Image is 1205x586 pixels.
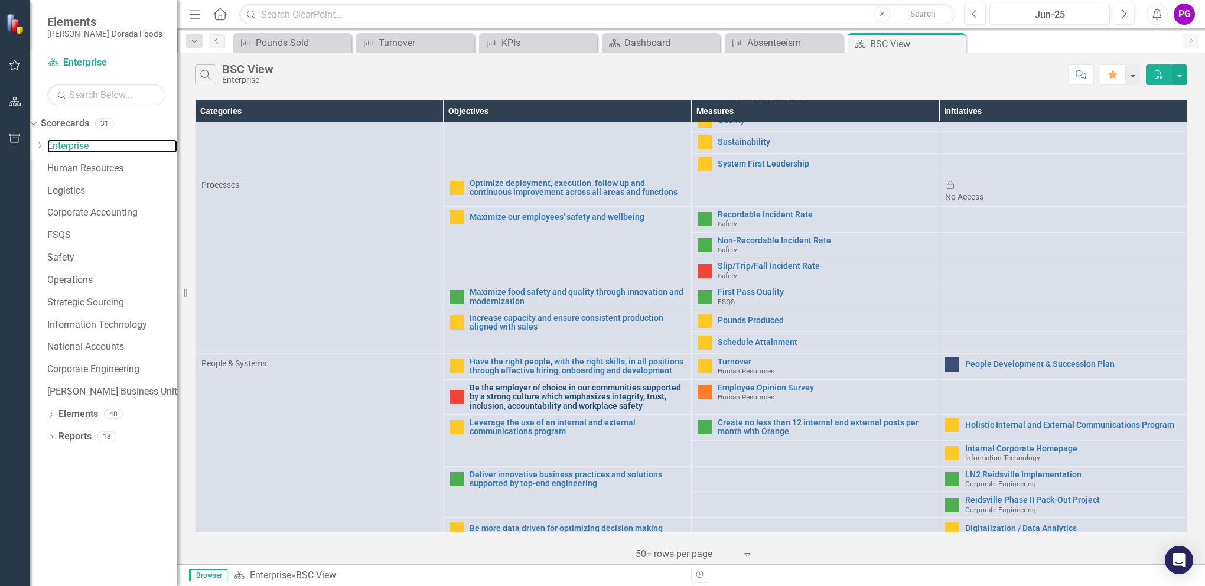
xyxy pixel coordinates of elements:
[47,274,177,287] a: Operations
[95,119,114,129] div: 31
[97,432,116,442] div: 18
[47,318,177,332] a: Information Technology
[718,138,933,146] a: Sustainability
[47,162,177,175] a: Human Resources
[718,210,933,219] a: Recordable Incident Rate
[1174,4,1195,25] button: PG
[470,524,685,533] a: Be more data driven for optimizing decision making
[1165,546,1193,574] div: Open Intercom Messenger
[965,360,1181,369] a: People Development & Succession Plan
[698,212,712,226] img: Above Target
[718,298,735,306] span: FSQS
[47,184,177,198] a: Logistics
[718,272,737,280] span: Safety
[893,6,952,22] button: Search
[47,296,177,310] a: Strategic Sourcing
[718,236,933,245] a: Non-Recordable Incident Rate
[450,420,464,434] img: Caution
[945,522,959,536] img: Caution
[945,191,1181,203] div: No Access
[870,37,963,51] div: BSC View
[605,35,717,50] a: Dashboard
[965,524,1181,533] a: Digitalization / Data Analytics
[698,359,712,373] img: Caution
[624,35,717,50] div: Dashboard
[482,35,594,50] a: KPIs
[104,409,123,419] div: 48
[718,357,933,366] a: Turnover
[47,363,177,376] a: Corporate Engineering
[450,290,464,304] img: Above Target
[47,206,177,220] a: Corporate Accounting
[201,179,437,191] span: Processes
[41,117,89,131] a: Scorecards
[728,35,840,50] a: Absenteeism
[747,35,840,50] div: Absenteeism
[58,408,98,421] a: Elements
[359,35,471,50] a: Turnover
[450,522,464,536] img: Caution
[222,76,273,84] div: Enterprise
[501,35,594,50] div: KPIs
[450,315,464,330] img: Caution
[470,213,685,222] a: Maximize our employees' safety and wellbeing
[470,470,685,489] a: Deliver innovative business practices and solutions supported by top-end engineering
[698,385,712,399] img: Warning
[718,262,933,271] a: Slip/Trip/Fall Incident Rate
[718,220,737,228] span: Safety
[296,569,336,581] div: BSC View
[718,367,774,375] span: Human Resources
[945,472,959,486] img: Above Target
[718,316,933,325] a: Pounds Produced
[256,35,349,50] div: Pounds Sold
[718,418,933,437] a: Create no less than 12 internal and external posts per month with Orange
[450,359,464,373] img: Caution
[450,181,464,195] img: Caution
[239,4,955,25] input: Search ClearPoint...
[470,288,685,306] a: Maximize food safety and quality through innovation and modernization
[470,383,685,411] a: Be the employer of choice in our communities supported by a strong culture which emphasizes integ...
[698,238,712,252] img: Above Target
[698,336,712,350] img: Caution
[965,444,1181,453] a: Internal Corporate Homepage
[47,139,177,153] a: Enterprise
[47,340,177,354] a: National Accounts
[718,288,933,297] a: First Pass Quality
[994,8,1106,22] div: Jun-25
[450,390,464,404] img: Below Plan
[470,357,685,376] a: Have the right people, with the right skills, in all positions through effective hiring, onboardi...
[965,480,1036,488] span: Corporate Engineering
[945,418,959,432] img: Caution
[379,35,471,50] div: Turnover
[718,393,774,401] span: Human Resources
[47,29,162,38] small: [PERSON_NAME]-Dorada Foods
[945,498,959,512] img: Above Target
[965,506,1036,514] span: Corporate Engineering
[965,470,1181,479] a: LN2 Reidsville Implementation
[236,35,349,50] a: Pounds Sold
[189,569,227,581] span: Browser
[5,12,27,35] img: ClearPoint Strategy
[910,9,936,18] span: Search
[718,159,933,168] a: System First Leadership
[965,421,1181,429] a: Holistic Internal and External Communications Program
[470,418,685,437] a: Leverage the use of an internal and external communications program
[698,314,712,328] img: Caution
[698,264,712,278] img: Below Plan
[945,357,959,372] img: No Information
[47,84,165,105] input: Search Below...
[965,454,1040,462] span: Information Technology
[47,251,177,265] a: Safety
[989,4,1110,25] button: Jun-25
[718,338,933,347] a: Schedule Attainment
[250,569,291,581] a: Enterprise
[58,430,92,444] a: Reports
[47,229,177,242] a: FSQS
[718,383,933,392] a: Employee Opinion Survey
[47,385,177,399] a: [PERSON_NAME] Business Unit
[698,420,712,434] img: Above Target
[47,15,162,29] span: Elements
[698,290,712,304] img: Above Target
[698,135,712,149] img: Caution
